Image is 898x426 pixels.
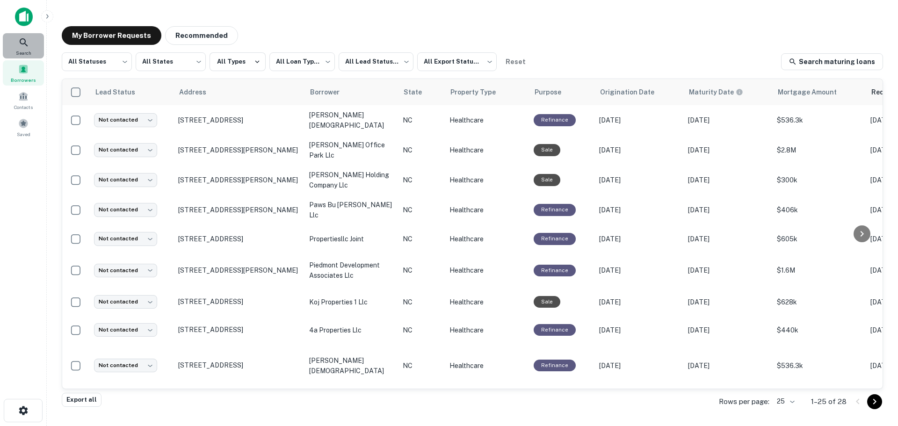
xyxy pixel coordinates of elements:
[777,325,861,335] p: $440k
[3,115,44,140] a: Saved
[94,203,157,217] div: Not contacted
[309,110,393,130] p: [PERSON_NAME][DEMOGRAPHIC_DATA]
[94,143,157,157] div: Not contacted
[529,79,594,105] th: Purpose
[688,234,768,244] p: [DATE]
[14,103,33,111] span: Contacts
[62,26,161,45] button: My Borrower Requests
[403,234,440,244] p: NC
[269,50,335,74] div: All Loan Types
[94,264,157,277] div: Not contacted
[777,234,861,244] p: $605k
[165,26,238,45] button: Recommended
[62,50,132,74] div: All Statuses
[773,395,796,408] div: 25
[449,265,524,275] p: Healthcare
[309,355,393,376] p: [PERSON_NAME][DEMOGRAPHIC_DATA]
[309,325,393,335] p: 4a properties llc
[309,200,393,220] p: paws bu [PERSON_NAME] llc
[599,325,679,335] p: [DATE]
[599,265,679,275] p: [DATE]
[178,235,300,243] p: [STREET_ADDRESS]
[11,76,36,84] span: Borrowers
[772,79,866,105] th: Mortgage Amount
[94,323,157,337] div: Not contacted
[450,87,508,98] span: Property Type
[534,360,576,371] div: This loan purpose was for refinancing
[403,145,440,155] p: NC
[599,361,679,371] p: [DATE]
[599,297,679,307] p: [DATE]
[210,52,266,71] button: All Types
[403,325,440,335] p: NC
[178,146,300,154] p: [STREET_ADDRESS][PERSON_NAME]
[403,361,440,371] p: NC
[688,265,768,275] p: [DATE]
[449,234,524,244] p: Healthcare
[599,175,679,185] p: [DATE]
[449,175,524,185] p: Healthcare
[17,130,30,138] span: Saved
[777,145,861,155] p: $2.8M
[599,234,679,244] p: [DATE]
[534,144,560,156] div: Sale
[449,325,524,335] p: Healthcare
[309,170,393,190] p: [PERSON_NAME] holding company llc
[777,115,861,125] p: $536.3k
[403,205,440,215] p: NC
[417,50,497,74] div: All Export Statuses
[688,325,768,335] p: [DATE]
[94,359,157,372] div: Not contacted
[404,87,434,98] span: State
[403,115,440,125] p: NC
[689,87,743,97] div: Maturity dates displayed may be estimated. Please contact the lender for the most accurate maturi...
[534,324,576,336] div: This loan purpose was for refinancing
[62,393,101,407] button: Export all
[178,297,300,306] p: [STREET_ADDRESS]
[309,260,393,281] p: piedmont development associates llc
[534,174,560,186] div: Sale
[178,206,300,214] p: [STREET_ADDRESS][PERSON_NAME]
[398,79,445,105] th: State
[777,265,861,275] p: $1.6M
[811,396,847,407] p: 1–25 of 28
[535,87,573,98] span: Purpose
[534,265,576,276] div: This loan purpose was for refinancing
[178,116,300,124] p: [STREET_ADDRESS]
[449,205,524,215] p: Healthcare
[683,79,772,105] th: Maturity dates displayed may be estimated. Please contact the lender for the most accurate maturi...
[3,33,44,58] div: Search
[534,296,560,308] div: Sale
[688,361,768,371] p: [DATE]
[867,394,882,409] button: Go to next page
[309,297,393,307] p: koj properties 1 llc
[781,53,883,70] a: Search maturing loans
[449,115,524,125] p: Healthcare
[500,52,530,71] button: Reset
[449,297,524,307] p: Healthcare
[3,87,44,113] a: Contacts
[599,145,679,155] p: [DATE]
[534,204,576,216] div: This loan purpose was for refinancing
[89,79,174,105] th: Lead Status
[778,87,849,98] span: Mortgage Amount
[689,87,734,97] h6: Maturity Date
[179,87,218,98] span: Address
[599,115,679,125] p: [DATE]
[178,361,300,369] p: [STREET_ADDRESS]
[403,175,440,185] p: NC
[719,396,769,407] p: Rows per page:
[851,351,898,396] div: Chat Widget
[449,361,524,371] p: Healthcare
[3,60,44,86] div: Borrowers
[94,173,157,187] div: Not contacted
[599,205,679,215] p: [DATE]
[94,295,157,309] div: Not contacted
[777,361,861,371] p: $536.3k
[688,175,768,185] p: [DATE]
[777,205,861,215] p: $406k
[94,232,157,245] div: Not contacted
[403,297,440,307] p: NC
